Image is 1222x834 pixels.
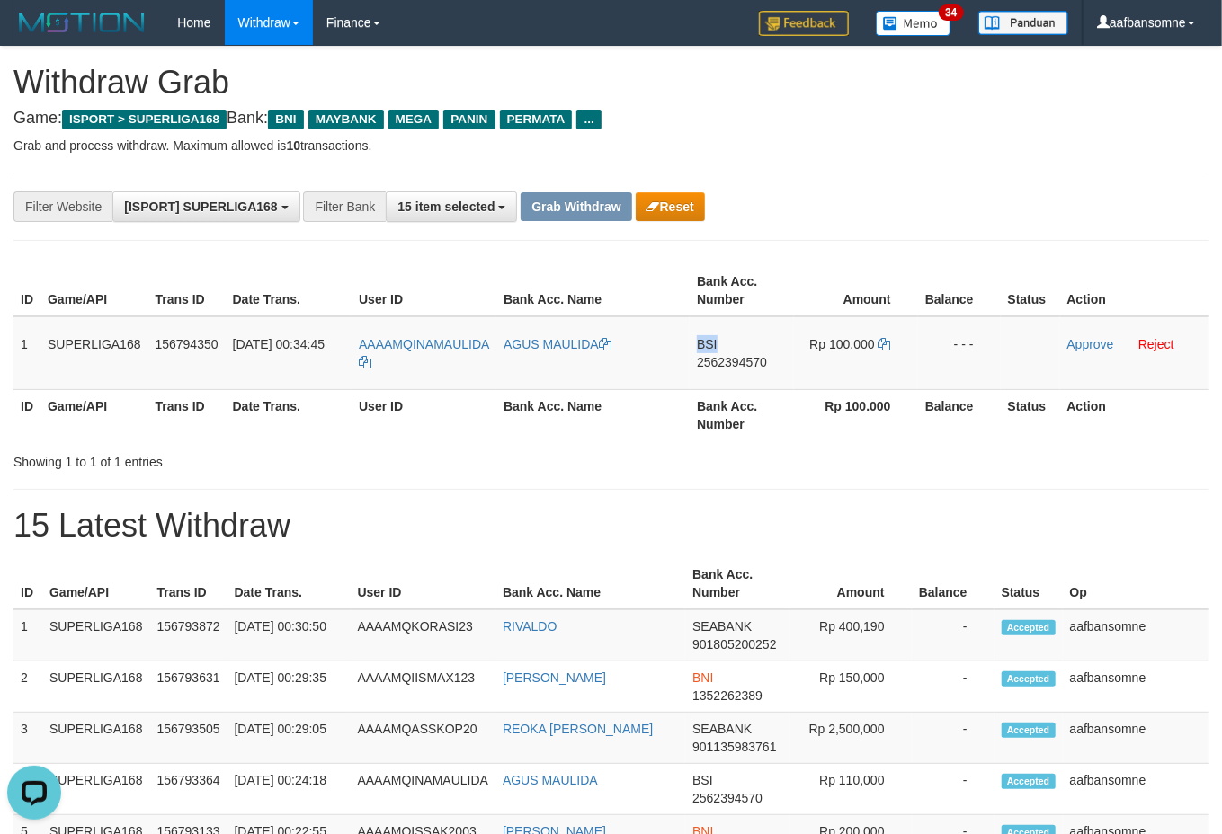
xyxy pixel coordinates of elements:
[351,609,495,661] td: AAAAMQKORASI23
[503,670,606,685] a: [PERSON_NAME]
[500,110,573,129] span: PERMATA
[386,191,517,222] button: 15 item selected
[351,661,495,713] td: AAAAMQIISMAX123
[303,191,386,222] div: Filter Bank
[692,619,752,634] span: SEABANK
[148,389,226,440] th: Trans ID
[227,764,351,815] td: [DATE] 00:24:18
[692,670,713,685] span: BNI
[149,609,227,661] td: 156793872
[1063,764,1209,815] td: aafbansomne
[13,609,42,661] td: 1
[13,713,42,764] td: 3
[1063,661,1209,713] td: aafbansomne
[13,9,150,36] img: MOTION_logo.png
[912,764,995,815] td: -
[286,138,300,153] strong: 10
[13,508,1209,544] h1: 15 Latest Withdraw
[7,7,61,61] button: Open LiveChat chat widget
[352,265,496,316] th: User ID
[268,110,303,129] span: BNI
[504,337,611,351] a: AGUS MAULIDA
[352,389,496,440] th: User ID
[794,389,918,440] th: Rp 100.000
[13,191,112,222] div: Filter Website
[692,688,763,703] span: Copy 1352262389 to clipboard
[1067,337,1114,351] a: Approve
[388,110,440,129] span: MEGA
[42,558,150,609] th: Game/API
[789,609,912,661] td: Rp 400,190
[789,764,912,815] td: Rp 110,000
[40,265,148,316] th: Game/API
[692,637,776,652] span: Copy 901805200252 to clipboard
[1002,620,1056,635] span: Accepted
[149,713,227,764] td: 156793505
[576,110,601,129] span: ...
[759,11,849,36] img: Feedback.jpg
[62,110,227,129] span: ISPORT > SUPERLIGA168
[13,558,42,609] th: ID
[227,661,351,713] td: [DATE] 00:29:35
[939,4,963,21] span: 34
[40,316,148,390] td: SUPERLIGA168
[918,316,1001,390] td: - - -
[495,558,685,609] th: Bank Acc. Name
[692,773,713,787] span: BSI
[42,713,150,764] td: SUPERLIGA168
[912,558,995,609] th: Balance
[13,265,40,316] th: ID
[1060,265,1209,316] th: Action
[692,740,776,754] span: Copy 901135983761 to clipboard
[496,265,690,316] th: Bank Acc. Name
[1001,389,1060,440] th: Status
[359,337,489,369] a: AAAAMQINAMAULIDA
[1001,265,1060,316] th: Status
[503,619,557,634] a: RIVALDO
[697,355,767,369] span: Copy 2562394570 to clipboard
[912,661,995,713] td: -
[42,609,150,661] td: SUPERLIGA168
[156,337,219,351] span: 156794350
[397,200,495,214] span: 15 item selected
[351,558,495,609] th: User ID
[13,389,40,440] th: ID
[40,389,148,440] th: Game/API
[1060,389,1209,440] th: Action
[351,713,495,764] td: AAAAMQASSKOP20
[789,558,912,609] th: Amount
[227,713,351,764] td: [DATE] 00:29:05
[636,192,705,221] button: Reset
[789,661,912,713] td: Rp 150,000
[1063,609,1209,661] td: aafbansomne
[794,265,918,316] th: Amount
[918,389,1001,440] th: Balance
[226,265,352,316] th: Date Trans.
[809,337,874,351] span: Rp 100.000
[13,446,495,471] div: Showing 1 to 1 of 1 entries
[1063,713,1209,764] td: aafbansomne
[789,713,912,764] td: Rp 2,500,000
[690,265,794,316] th: Bank Acc. Number
[227,558,351,609] th: Date Trans.
[42,661,150,713] td: SUPERLIGA168
[351,764,495,815] td: AAAAMQINAMAULIDA
[149,558,227,609] th: Trans ID
[1138,337,1174,351] a: Reject
[124,200,277,214] span: [ISPORT] SUPERLIGA168
[42,764,150,815] td: SUPERLIGA168
[112,191,299,222] button: [ISPORT] SUPERLIGA168
[503,722,653,736] a: REOKA [PERSON_NAME]
[685,558,789,609] th: Bank Acc. Number
[13,661,42,713] td: 2
[1002,671,1056,687] span: Accepted
[879,337,891,351] a: Copy 100000 to clipboard
[226,389,352,440] th: Date Trans.
[496,389,690,440] th: Bank Acc. Name
[13,316,40,390] td: 1
[1063,558,1209,609] th: Op
[13,137,1209,155] p: Grab and process withdraw. Maximum allowed is transactions.
[912,609,995,661] td: -
[503,773,598,787] a: AGUS MAULIDA
[149,764,227,815] td: 156793364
